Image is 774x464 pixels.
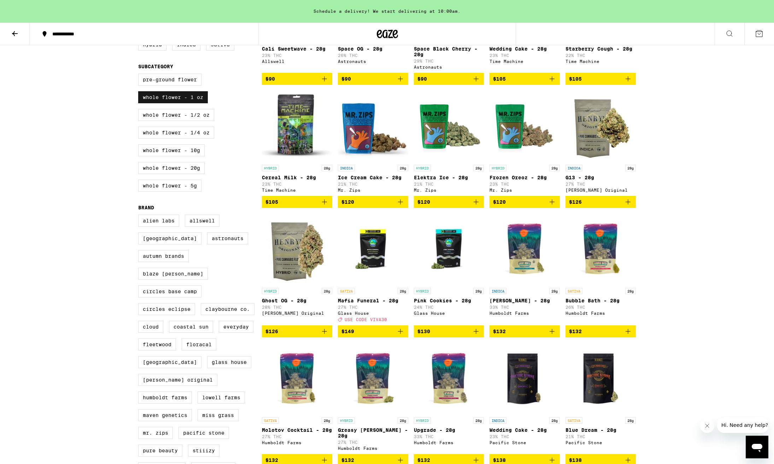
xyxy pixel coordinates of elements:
label: Circles Base Camp [138,285,201,297]
a: Open page for Ice Cream Cake - 28g from Mr. Zips [338,91,408,196]
p: Greasy [PERSON_NAME] - 28g [338,427,408,439]
p: 27% THC [338,440,408,445]
button: Add to bag [414,73,484,85]
div: Time Machine [489,59,560,64]
a: Open page for Molotov Cocktail - 28g from Humboldt Farms [262,343,332,454]
img: Henry's Original - G13 - 28g [565,91,636,161]
p: 28g [398,165,408,171]
label: Fleetwood [138,338,176,350]
p: Elektra Ice - 28g [414,175,484,180]
p: 28g [322,417,332,424]
p: Bubble Bath - 28g [565,298,636,303]
label: FloraCal [182,338,216,350]
span: $105 [493,76,506,82]
p: Ghost OG - 28g [262,298,332,303]
div: Allswell [262,59,332,64]
div: Glass House [338,311,408,315]
button: Add to bag [338,73,408,85]
div: Time Machine [565,59,636,64]
label: [GEOGRAPHIC_DATA] [138,232,201,244]
p: INDICA [565,165,582,171]
div: Humboldt Farms [338,446,408,451]
a: Open page for Elektra Ice - 28g from Mr. Zips [414,91,484,196]
div: Time Machine [262,188,332,192]
p: HYBRID [414,288,431,294]
p: G13 - 28g [565,175,636,180]
div: Humboldt Farms [262,440,332,445]
p: Mafia Funeral - 28g [338,298,408,303]
p: 27% THC [565,182,636,186]
button: Add to bag [338,325,408,337]
img: Humboldt Farms - Bubble Bath - 28g [565,214,636,284]
p: 26% THC [565,305,636,309]
label: Everyday [219,321,253,333]
button: Add to bag [262,73,332,85]
img: Henry's Original - Ghost OG - 28g [262,214,332,284]
a: Open page for Bubble Bath - 28g from Humboldt Farms [565,214,636,325]
span: $132 [417,457,430,463]
a: Open page for Cereal Milk - 28g from Time Machine [262,91,332,196]
div: Mr. Zips [338,188,408,192]
label: Coastal Sun [169,321,213,333]
p: 23% THC [489,434,560,439]
span: $132 [493,329,506,334]
p: 28g [549,417,560,424]
p: INDICA [338,165,355,171]
div: Mr. Zips [414,188,484,192]
label: [PERSON_NAME] Original [138,374,217,386]
p: HYBRID [414,165,431,171]
p: HYBRID [262,165,279,171]
div: Glass House [414,311,484,315]
div: Humboldt Farms [565,311,636,315]
span: $138 [569,457,582,463]
a: Open page for Ghost OG - 28g from Henry's Original [262,214,332,325]
div: Humboldt Farms [489,311,560,315]
p: SATIVA [565,288,582,294]
label: Cloud [138,321,163,333]
span: $130 [417,329,430,334]
label: Pre-ground Flower [138,74,201,86]
a: Open page for Blue Dream - 28g from Pacific Stone [565,343,636,454]
div: [PERSON_NAME] Original [262,311,332,315]
a: Open page for Wedding Cake - 28g from Pacific Stone [489,343,560,454]
span: $132 [569,329,582,334]
label: Humboldt Farms [138,391,192,404]
p: 23% THC [262,182,332,186]
p: Space Black Cherry - 28g [414,46,484,57]
label: Whole Flower - 1/2 oz [138,109,214,121]
a: Open page for Pink Cookies - 28g from Glass House [414,214,484,325]
p: [PERSON_NAME] - 28g [489,298,560,303]
p: 28g [398,288,408,294]
p: 21% THC [338,182,408,186]
p: 33% THC [414,434,484,439]
p: HYBRID [338,417,355,424]
label: Whole Flower - 20g [138,162,205,174]
label: Maven Genetics [138,409,192,421]
label: Glass House [207,356,251,368]
img: Glass House - Mafia Funeral - 28g [338,214,408,284]
p: 28g [625,288,636,294]
button: Add to bag [565,325,636,337]
p: Starberry Cough - 28g [565,46,636,52]
button: Add to bag [262,325,332,337]
a: Open page for Mafia Funeral - 28g from Glass House [338,214,408,325]
span: $120 [493,199,506,205]
p: SATIVA [262,417,279,424]
label: Blaze [PERSON_NAME] [138,268,208,280]
p: 28g [473,288,484,294]
button: Add to bag [489,73,560,85]
p: SATIVA [338,288,355,294]
legend: Subcategory [138,64,173,69]
span: $105 [569,76,582,82]
p: 28g [625,165,636,171]
p: 26% THC [338,53,408,58]
img: Pacific Stone - Blue Dream - 28g [565,343,636,414]
p: 28% THC [262,305,332,309]
label: Whole Flower - 10g [138,144,205,156]
p: Space OG - 28g [338,46,408,52]
p: 23% THC [262,53,332,58]
p: 28g [473,417,484,424]
div: Astronauts [414,65,484,69]
button: Add to bag [414,325,484,337]
p: HYBRID [489,165,506,171]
